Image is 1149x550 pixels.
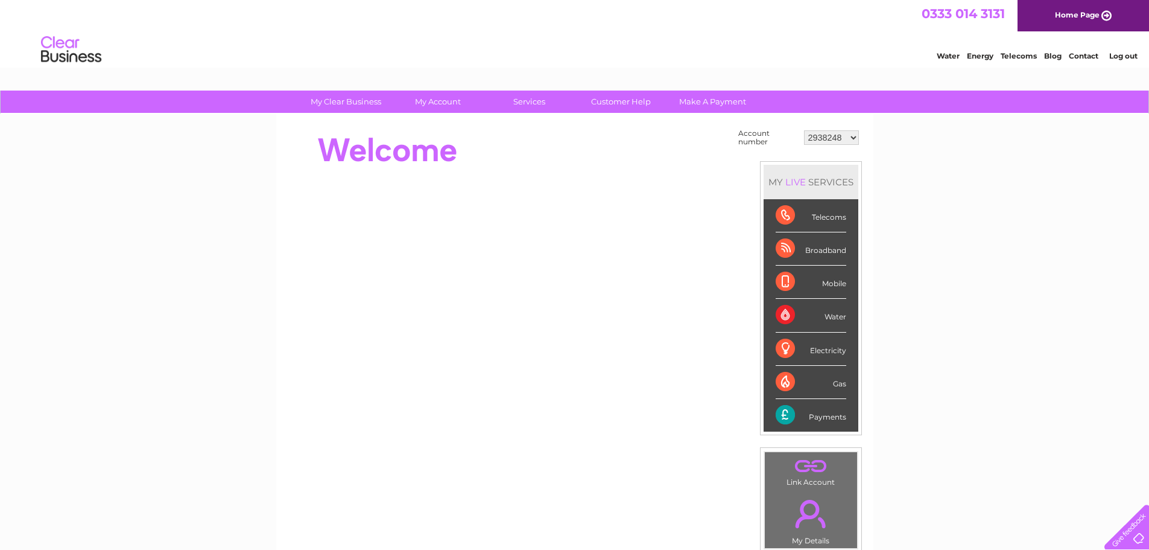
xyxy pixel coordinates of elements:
[783,176,808,188] div: LIVE
[764,165,858,199] div: MY SERVICES
[776,266,846,299] div: Mobile
[776,232,846,266] div: Broadband
[480,91,579,113] a: Services
[776,366,846,399] div: Gas
[922,6,1005,21] a: 0333 014 3131
[776,399,846,432] div: Payments
[937,51,960,60] a: Water
[388,91,487,113] a: My Account
[776,199,846,232] div: Telecoms
[40,31,102,68] img: logo.png
[571,91,671,113] a: Customer Help
[967,51,993,60] a: Energy
[776,333,846,366] div: Electricity
[768,455,854,476] a: .
[776,299,846,332] div: Water
[290,7,860,59] div: Clear Business is a trading name of Verastar Limited (registered in [GEOGRAPHIC_DATA] No. 3667643...
[1044,51,1062,60] a: Blog
[1001,51,1037,60] a: Telecoms
[296,91,396,113] a: My Clear Business
[768,493,854,535] a: .
[663,91,762,113] a: Make A Payment
[1109,51,1138,60] a: Log out
[1069,51,1098,60] a: Contact
[764,452,858,490] td: Link Account
[764,490,858,549] td: My Details
[735,126,801,149] td: Account number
